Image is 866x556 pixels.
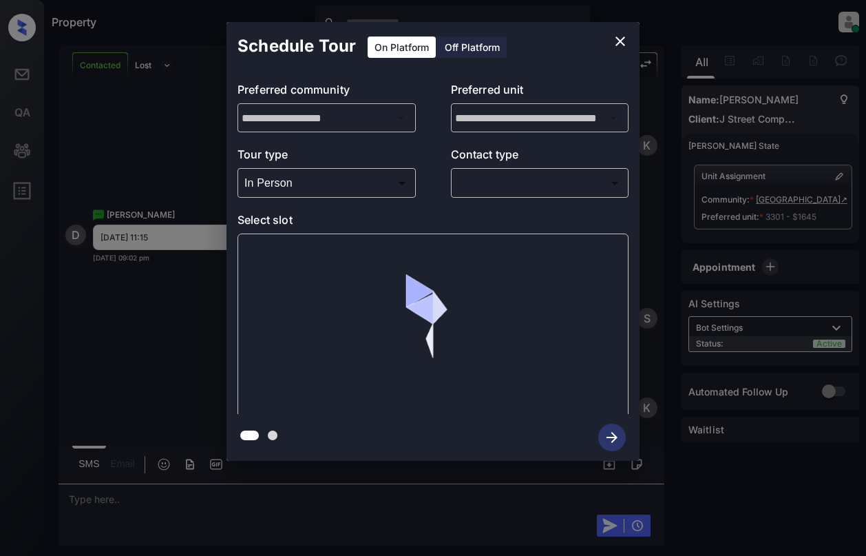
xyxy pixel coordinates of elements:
button: btn-next [590,420,634,455]
p: Contact type [451,146,629,168]
p: Preferred community [237,81,416,103]
div: On Platform [368,37,436,58]
h2: Schedule Tour [226,22,367,70]
p: Select slot [237,212,629,234]
button: close [606,28,634,55]
img: loaderv1.7921fd1ed0a854f04152.gif [352,245,514,406]
p: Preferred unit [451,81,629,103]
div: Off Platform [438,37,507,58]
div: In Person [241,172,412,194]
p: Tour type [237,146,416,168]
